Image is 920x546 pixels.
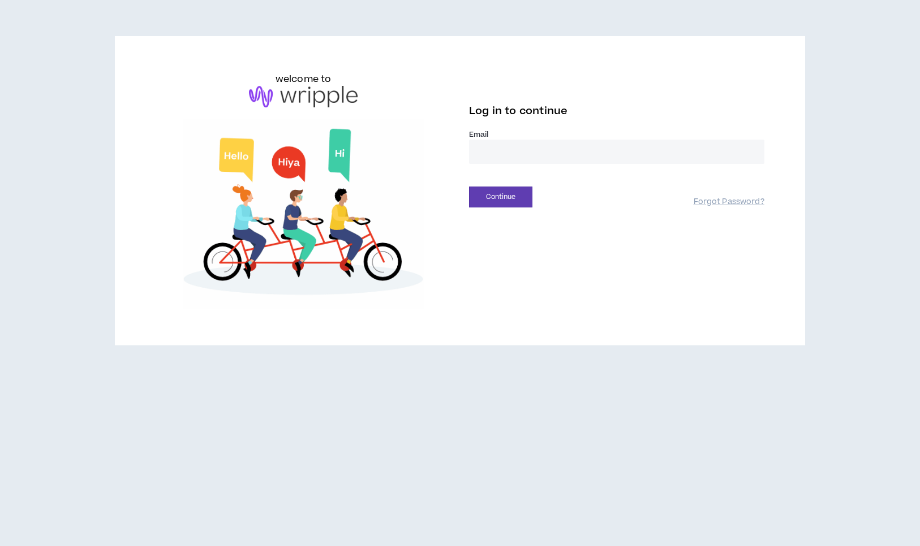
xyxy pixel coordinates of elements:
[276,72,332,86] h6: welcome to
[469,104,568,118] span: Log in to continue
[249,86,358,107] img: logo-brand.png
[469,129,764,140] label: Email
[469,187,532,207] button: Continue
[156,119,451,309] img: Welcome to Wripple
[694,197,764,207] a: Forgot Password?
